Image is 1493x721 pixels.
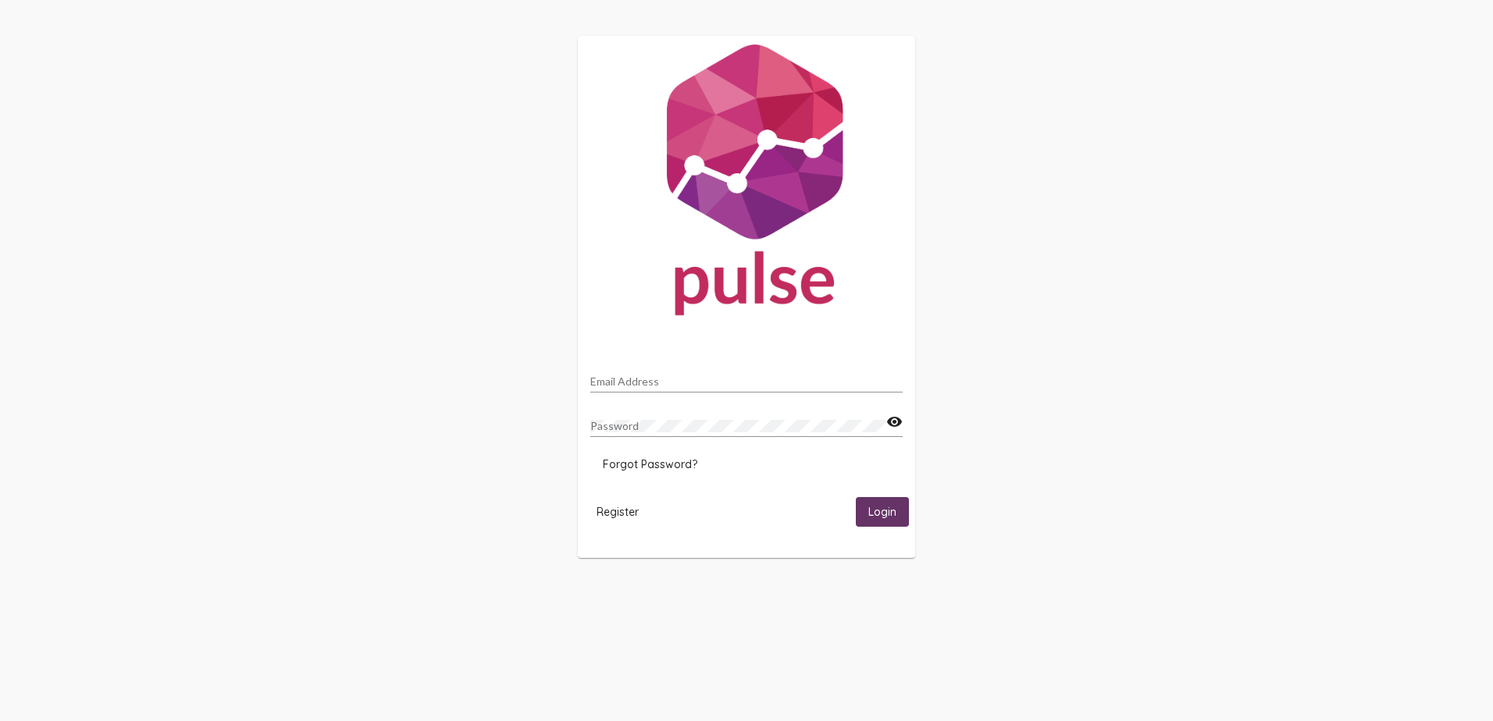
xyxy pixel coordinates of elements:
span: Forgot Password? [603,457,697,471]
mat-icon: visibility [886,413,903,432]
span: Login [868,506,896,520]
button: Login [856,497,909,526]
button: Register [584,497,651,526]
button: Forgot Password? [590,450,710,478]
img: Pulse For Good Logo [578,36,915,331]
span: Register [597,505,639,519]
